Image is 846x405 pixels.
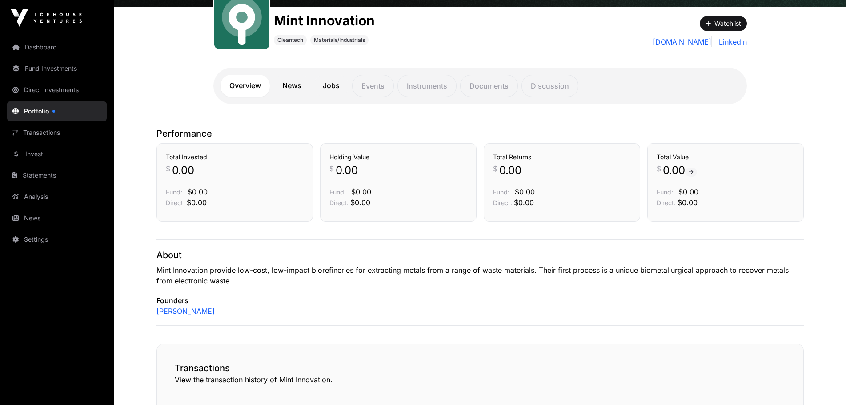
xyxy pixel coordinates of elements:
[11,9,82,27] img: Icehouse Ventures Logo
[657,163,661,174] span: $
[329,153,467,162] h3: Holding Value
[172,163,194,178] span: 0.00
[515,187,535,196] span: $0.00
[329,188,346,196] span: Fund:
[175,374,786,385] p: View the transaction history of Mint Innovation.
[7,144,107,164] a: Invest
[352,75,394,97] p: Events
[221,75,270,97] a: Overview
[678,198,698,207] span: $0.00
[7,80,107,100] a: Direct Investments
[156,306,215,316] a: [PERSON_NAME]
[329,199,349,207] span: Direct:
[166,153,304,162] h3: Total Invested
[499,163,521,178] span: 0.00
[350,198,370,207] span: $0.00
[188,187,208,196] span: $0.00
[156,249,804,261] p: About
[277,36,303,44] span: Cleantech
[397,75,457,97] p: Instruments
[166,199,185,207] span: Direct:
[156,295,804,306] p: Founders
[653,36,712,47] a: [DOMAIN_NAME]
[493,153,631,162] h3: Total Returns
[657,199,676,207] span: Direct:
[657,188,673,196] span: Fund:
[7,37,107,57] a: Dashboard
[700,16,747,31] button: Watchlist
[166,188,182,196] span: Fund:
[715,36,747,47] a: LinkedIn
[156,265,804,286] p: Mint Innovation provide low-cost, low-impact biorefineries for extracting metals from a range of ...
[7,166,107,185] a: Statements
[657,153,794,162] h3: Total Value
[7,230,107,249] a: Settings
[175,362,786,374] h2: Transactions
[802,362,846,405] iframe: Chat Widget
[314,36,365,44] span: Materials/Industrials
[329,163,334,174] span: $
[460,75,518,97] p: Documents
[521,75,578,97] p: Discussion
[166,163,170,174] span: $
[7,123,107,142] a: Transactions
[493,188,509,196] span: Fund:
[336,163,358,178] span: 0.00
[7,187,107,207] a: Analysis
[221,75,740,97] nav: Tabs
[7,101,107,121] a: Portfolio
[678,187,698,196] span: $0.00
[351,187,371,196] span: $0.00
[7,59,107,78] a: Fund Investments
[314,75,349,97] a: Jobs
[156,127,804,140] p: Performance
[273,75,310,97] a: News
[7,208,107,228] a: News
[514,198,534,207] span: $0.00
[493,199,512,207] span: Direct:
[493,163,497,174] span: $
[663,163,697,178] span: 0.00
[187,198,207,207] span: $0.00
[274,12,375,28] h1: Mint Innovation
